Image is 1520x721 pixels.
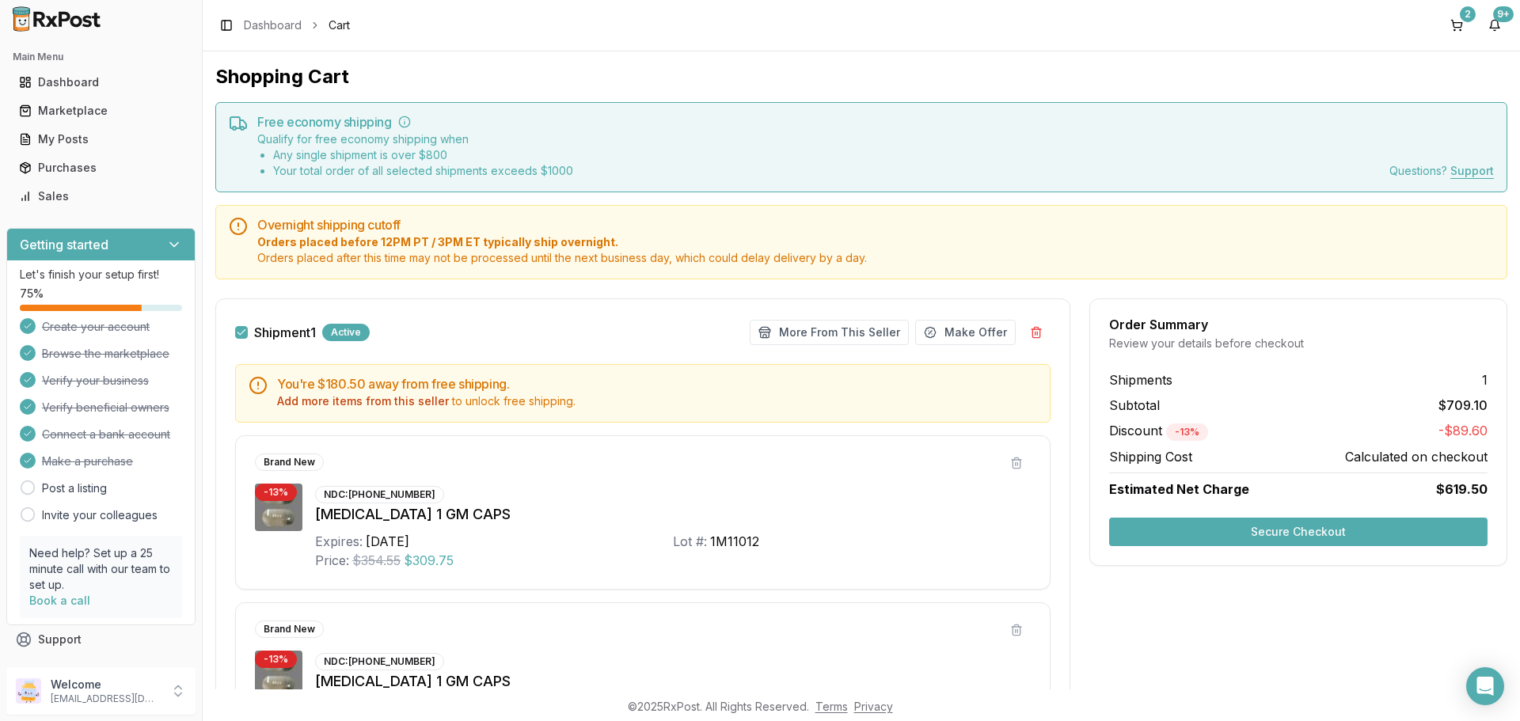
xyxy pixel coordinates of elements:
[19,160,183,176] div: Purchases
[1438,396,1488,415] span: $709.10
[42,400,169,416] span: Verify beneficial owners
[1460,6,1476,22] div: 2
[255,651,302,698] img: Vascepa 1 GM CAPS
[1345,447,1488,466] span: Calculated on checkout
[1109,447,1192,466] span: Shipping Cost
[6,70,196,95] button: Dashboard
[322,324,370,341] div: Active
[1109,518,1488,546] button: Secure Checkout
[329,17,350,33] span: Cart
[277,393,449,409] button: Add more items from this seller
[1482,13,1507,38] button: 9+
[215,64,1507,89] h1: Shopping Cart
[915,320,1016,345] button: Make Offer
[315,486,444,503] div: NDC: [PHONE_NUMBER]
[42,346,169,362] span: Browse the marketplace
[42,427,170,442] span: Connect a bank account
[6,127,196,152] button: My Posts
[254,326,316,339] label: Shipment 1
[673,532,707,551] div: Lot #:
[13,68,189,97] a: Dashboard
[16,678,41,704] img: User avatar
[51,677,161,693] p: Welcome
[38,660,92,676] span: Feedback
[6,6,108,32] img: RxPost Logo
[29,594,90,607] a: Book a call
[257,234,1494,250] span: Orders placed before 12PM PT / 3PM ET typically ship overnight.
[13,154,189,182] a: Purchases
[315,670,1031,693] div: [MEDICAL_DATA] 1 GM CAPS
[42,453,133,469] span: Make a purchase
[255,484,297,501] div: - 13 %
[257,116,1494,128] h5: Free economy shipping
[6,654,196,682] button: Feedback
[277,393,1037,409] div: to unlock free shipping.
[255,453,324,471] div: Brand New
[255,651,297,668] div: - 13 %
[13,182,189,211] a: Sales
[1166,423,1208,441] div: - 13 %
[255,620,324,638] div: Brand New
[1444,13,1469,38] button: 2
[255,484,302,531] img: Vascepa 1 GM CAPS
[257,250,1494,266] span: Orders placed after this time may not be processed until the next business day, which could delay...
[13,97,189,125] a: Marketplace
[1109,481,1249,497] span: Estimated Net Charge
[6,155,196,180] button: Purchases
[257,218,1494,231] h5: Overnight shipping cutoff
[1493,6,1514,22] div: 9+
[277,378,1037,390] h5: You're $180.50 away from free shipping.
[315,551,349,570] div: Price:
[42,480,107,496] a: Post a listing
[273,163,573,179] li: Your total order of all selected shipments exceeds $ 1000
[6,184,196,209] button: Sales
[1436,480,1488,499] span: $619.50
[352,551,401,570] span: $354.55
[1109,396,1160,415] span: Subtotal
[315,503,1031,526] div: [MEDICAL_DATA] 1 GM CAPS
[1482,370,1488,389] span: 1
[6,98,196,123] button: Marketplace
[854,700,893,713] a: Privacy
[19,131,183,147] div: My Posts
[29,545,173,593] p: Need help? Set up a 25 minute call with our team to set up.
[19,103,183,119] div: Marketplace
[20,286,44,302] span: 75 %
[51,693,161,705] p: [EMAIL_ADDRESS][DOMAIN_NAME]
[1438,421,1488,441] span: -$89.60
[20,235,108,254] h3: Getting started
[13,125,189,154] a: My Posts
[1109,423,1208,438] span: Discount
[315,653,444,670] div: NDC: [PHONE_NUMBER]
[244,17,350,33] nav: breadcrumb
[42,507,158,523] a: Invite your colleagues
[1109,336,1488,351] div: Review your details before checkout
[815,700,848,713] a: Terms
[13,51,189,63] h2: Main Menu
[750,320,909,345] button: More From This Seller
[42,373,149,389] span: Verify your business
[20,267,182,283] p: Let's finish your setup first!
[257,131,573,179] div: Qualify for free economy shipping when
[19,188,183,204] div: Sales
[404,551,454,570] span: $309.75
[1466,667,1504,705] div: Open Intercom Messenger
[6,625,196,654] button: Support
[19,74,183,90] div: Dashboard
[315,532,363,551] div: Expires:
[1109,370,1172,389] span: Shipments
[710,532,759,551] div: 1M11012
[42,319,150,335] span: Create your account
[244,17,302,33] a: Dashboard
[366,532,409,551] div: [DATE]
[1109,318,1488,331] div: Order Summary
[273,147,573,163] li: Any single shipment is over $ 800
[1389,163,1494,179] div: Questions?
